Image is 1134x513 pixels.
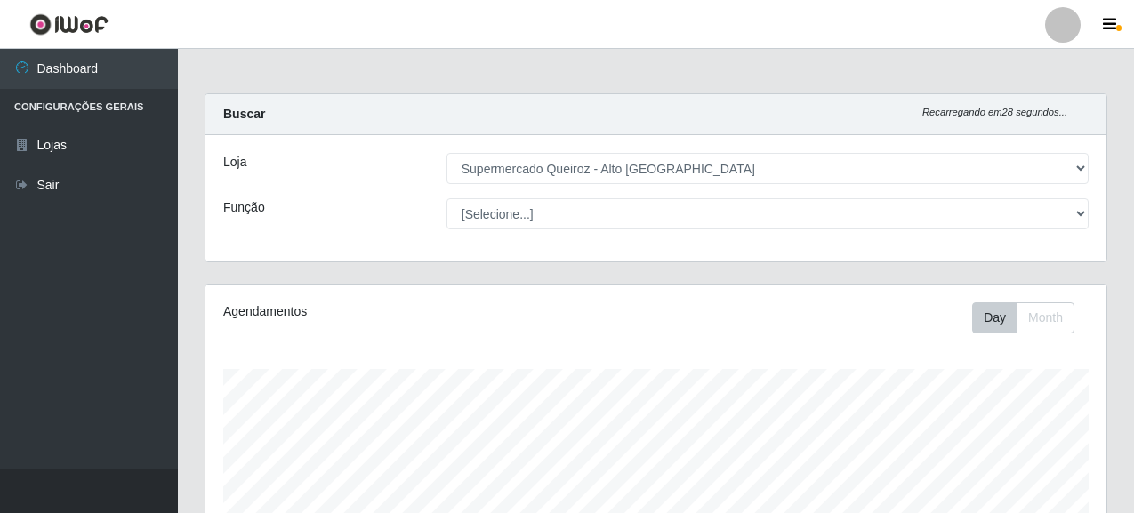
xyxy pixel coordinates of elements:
[972,302,1017,333] button: Day
[223,153,246,172] label: Loja
[223,198,265,217] label: Função
[972,302,1089,333] div: Toolbar with button groups
[1017,302,1074,333] button: Month
[223,107,265,121] strong: Buscar
[223,302,568,321] div: Agendamentos
[922,107,1067,117] i: Recarregando em 28 segundos...
[972,302,1074,333] div: First group
[29,13,109,36] img: CoreUI Logo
